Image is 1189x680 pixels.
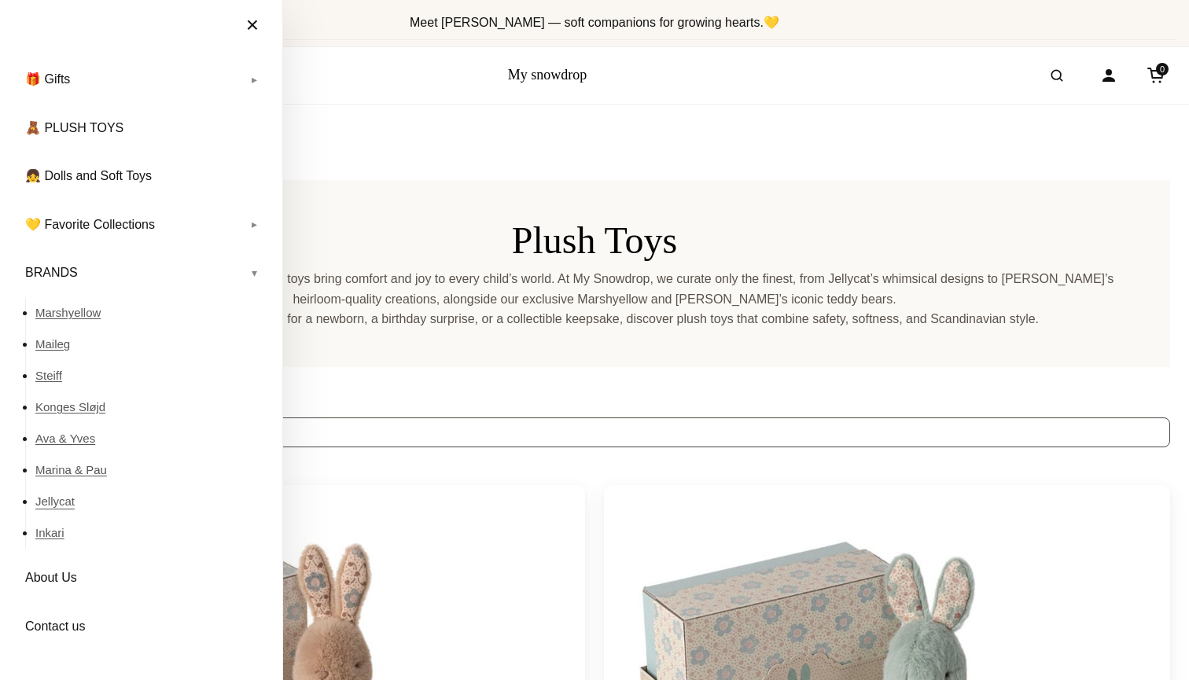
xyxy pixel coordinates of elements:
a: 👧 Dolls and Soft Toys [16,156,267,196]
select: Shop order [19,417,1170,447]
p: Soft, huggable, and timeless — plush toys bring comfort and joy to every child’s world. At My Sno... [57,269,1132,309]
p: Whether as a first friend for a newborn, a birthday surprise, or a collectible keepsake, discover... [57,309,1132,329]
a: Steiff [35,360,267,391]
a: Konges Sløjd [35,391,267,423]
a: BRANDS [16,253,267,292]
div: Announcement [13,6,1176,40]
button: Close menu [230,8,274,42]
a: About Us [16,558,267,597]
h1: Plush Toys [57,218,1132,263]
span: Meet [PERSON_NAME] — soft companions for growing hearts. [410,16,779,29]
a: Marina & Pau [35,454,267,486]
span: 0 [1156,63,1169,75]
button: Open search [1035,53,1079,97]
a: 🧸 PLUSH TOYS [16,108,267,148]
a: 💛 Favorite Collections [16,205,267,244]
a: Marshyellow [35,297,267,329]
a: 🎁 Gifts [16,60,267,99]
a: Ava & Yves [35,423,267,454]
a: Jellycat [35,486,267,517]
a: My snowdrop [508,67,587,83]
a: Cart [1139,58,1173,93]
span: 💛 [764,16,779,29]
a: Inkari [35,517,267,549]
a: Maileg [35,329,267,360]
a: Contact us [16,607,267,646]
a: Account [1091,58,1126,93]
